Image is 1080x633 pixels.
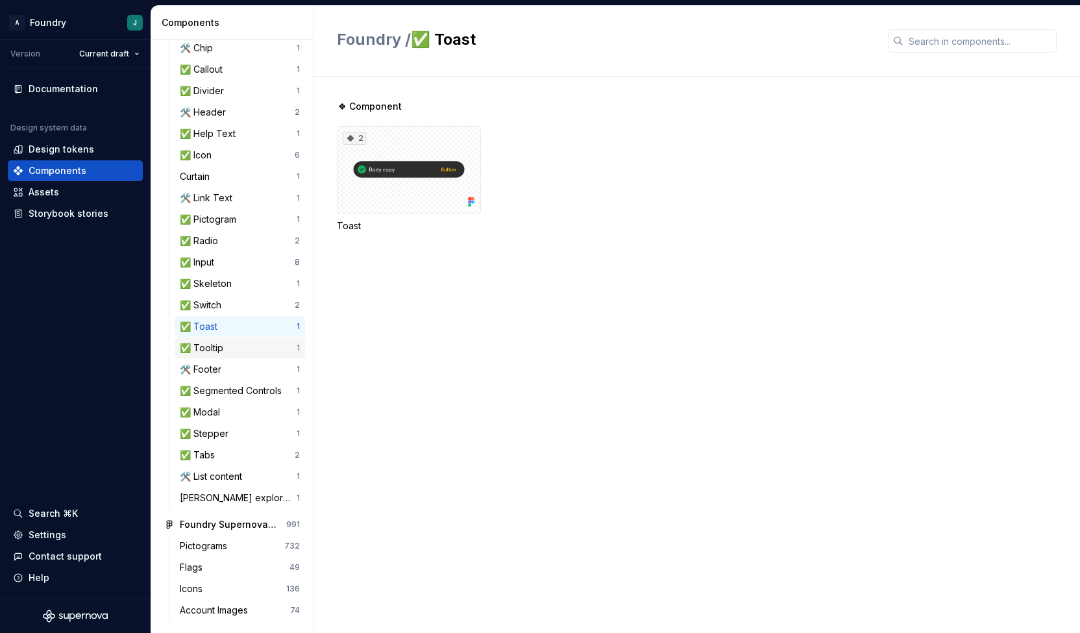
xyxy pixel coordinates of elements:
[297,364,300,375] div: 1
[180,604,253,617] div: Account Images
[337,219,481,232] div: Toast
[8,567,143,588] button: Help
[175,557,305,578] a: Flags49
[175,123,305,144] a: ✅ Help Text1
[343,132,366,145] div: 2
[175,600,305,621] a: Account Images74
[175,466,305,487] a: 🛠️ List content1
[29,164,86,177] div: Components
[286,584,300,594] div: 136
[29,571,49,584] div: Help
[290,605,300,615] div: 74
[8,503,143,524] button: Search ⌘K
[297,407,300,417] div: 1
[180,341,228,354] div: ✅ Tooltip
[297,343,300,353] div: 1
[175,359,305,380] a: 🛠️ Footer1
[175,59,305,80] a: ✅ Callout1
[337,29,872,50] h2: ✅ Toast
[297,386,300,396] div: 1
[297,171,300,182] div: 1
[8,203,143,224] a: Storybook stories
[180,106,231,119] div: 🛠️ Header
[29,207,108,220] div: Storybook stories
[284,541,300,551] div: 732
[180,234,223,247] div: ✅ Radio
[295,107,300,118] div: 2
[162,16,308,29] div: Components
[297,321,300,332] div: 1
[295,450,300,460] div: 2
[29,528,66,541] div: Settings
[286,519,300,530] div: 991
[8,182,143,203] a: Assets
[180,491,297,504] div: [PERSON_NAME] exploration
[175,102,305,123] a: 🛠️ Header2
[175,145,305,166] a: ✅ Icon6
[159,514,305,535] a: Foundry Supernova Assets991
[289,562,300,573] div: 49
[175,252,305,273] a: ✅ Input8
[297,493,300,503] div: 1
[180,406,225,419] div: ✅ Modal
[29,550,102,563] div: Contact support
[903,29,1057,53] input: Search in components...
[43,610,108,623] svg: Supernova Logo
[337,126,481,232] div: 2Toast
[180,170,215,183] div: Curtain
[180,582,208,595] div: Icons
[133,18,137,28] div: J
[29,143,94,156] div: Design tokens
[180,518,276,531] div: Foundry Supernova Assets
[295,236,300,246] div: 2
[175,488,305,508] a: [PERSON_NAME] exploration1
[180,470,247,483] div: 🛠️ List content
[175,295,305,316] a: ✅ Switch2
[175,166,305,187] a: Curtain1
[175,536,305,556] a: Pictograms732
[175,578,305,599] a: Icons136
[295,257,300,267] div: 8
[30,16,66,29] div: Foundry
[180,384,287,397] div: ✅ Segmented Controls
[175,316,305,337] a: ✅ Toast1
[180,540,232,552] div: Pictograms
[338,100,402,113] span: ❖ Component
[180,561,208,574] div: Flags
[180,42,218,55] div: 🛠️ Chip
[180,63,228,76] div: ✅ Callout
[29,507,78,520] div: Search ⌘K
[180,149,217,162] div: ✅ Icon
[180,427,234,440] div: ✅ Stepper
[297,428,300,439] div: 1
[337,30,411,49] span: Foundry /
[180,363,227,376] div: 🛠️ Footer
[297,86,300,96] div: 1
[175,230,305,251] a: ✅ Radio2
[175,273,305,294] a: ✅ Skeleton1
[8,160,143,181] a: Components
[180,320,223,333] div: ✅ Toast
[297,193,300,203] div: 1
[180,299,227,312] div: ✅ Switch
[297,64,300,75] div: 1
[9,15,25,31] div: A
[8,139,143,160] a: Design tokens
[297,279,300,289] div: 1
[180,192,238,205] div: 🛠️ Link Text
[10,49,40,59] div: Version
[3,8,148,36] button: AFoundryJ
[79,49,129,59] span: Current draft
[175,81,305,101] a: ✅ Divider1
[29,186,59,199] div: Assets
[73,45,145,63] button: Current draft
[175,402,305,423] a: ✅ Modal1
[175,338,305,358] a: ✅ Tooltip1
[295,300,300,310] div: 2
[180,449,220,462] div: ✅ Tabs
[10,123,87,133] div: Design system data
[297,471,300,482] div: 1
[180,277,237,290] div: ✅ Skeleton
[297,129,300,139] div: 1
